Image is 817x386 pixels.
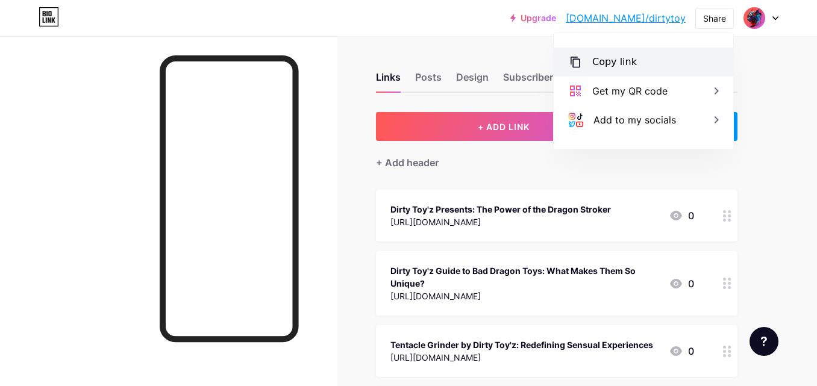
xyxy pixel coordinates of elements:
[376,155,439,170] div: + Add header
[390,351,653,364] div: [URL][DOMAIN_NAME]
[592,55,637,69] div: Copy link
[592,84,668,98] div: Get my QR code
[703,12,726,25] div: Share
[376,70,401,92] div: Links
[503,70,575,92] div: Subscribers
[390,216,611,228] div: [URL][DOMAIN_NAME]
[390,290,659,302] div: [URL][DOMAIN_NAME]
[510,13,556,23] a: Upgrade
[390,264,659,290] div: Dirty Toy'z Guide to Bad Dragon Toys: What Makes Them So Unique?
[669,276,694,291] div: 0
[456,70,489,92] div: Design
[390,338,653,351] div: Tentacle Grinder by Dirty Toy'z: Redefining Sensual Experiences
[376,112,632,141] button: + ADD LINK
[415,70,442,92] div: Posts
[669,208,694,223] div: 0
[743,7,766,30] img: Dirty Toyz
[669,344,694,358] div: 0
[566,11,686,25] a: [DOMAIN_NAME]/dirtytoy
[478,122,530,132] span: + ADD LINK
[390,203,611,216] div: Dirty Toy'z Presents: The Power of the Dragon Stroker
[593,113,676,127] div: Add to my socials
